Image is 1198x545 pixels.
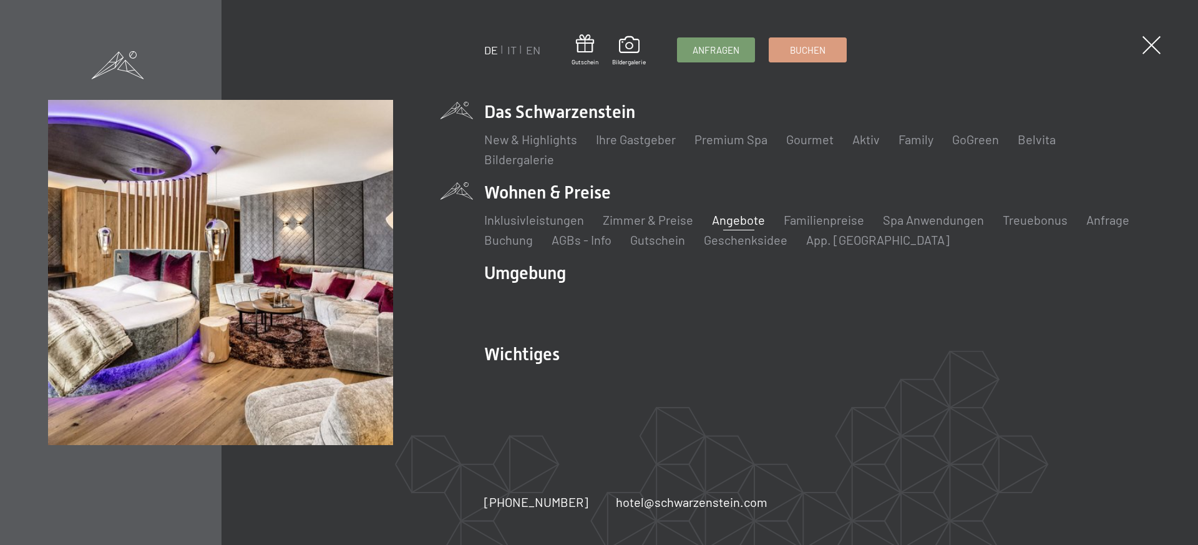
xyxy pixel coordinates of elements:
[694,132,767,147] a: Premium Spa
[616,493,767,511] a: hotel@schwarzenstein.com
[484,43,498,57] a: DE
[484,132,577,147] a: New & Highlights
[572,57,598,66] span: Gutschein
[790,44,825,57] span: Buchen
[603,212,693,227] a: Zimmer & Preise
[806,232,950,247] a: App. [GEOGRAPHIC_DATA]
[1003,212,1068,227] a: Treuebonus
[693,44,739,57] span: Anfragen
[898,132,933,147] a: Family
[484,212,584,227] a: Inklusivleistungen
[1086,212,1129,227] a: Anfrage
[552,232,611,247] a: AGBs - Info
[1018,132,1056,147] a: Belvita
[484,232,533,247] a: Buchung
[612,57,646,66] span: Bildergalerie
[952,132,999,147] a: GoGreen
[852,132,880,147] a: Aktiv
[678,38,754,62] a: Anfragen
[784,212,864,227] a: Familienpreise
[507,43,517,57] a: IT
[704,232,787,247] a: Geschenksidee
[572,34,598,66] a: Gutschein
[484,152,554,167] a: Bildergalerie
[630,232,685,247] a: Gutschein
[596,132,676,147] a: Ihre Gastgeber
[786,132,834,147] a: Gourmet
[883,212,984,227] a: Spa Anwendungen
[712,212,765,227] a: Angebote
[526,43,540,57] a: EN
[484,494,588,509] span: [PHONE_NUMBER]
[612,36,646,66] a: Bildergalerie
[769,38,846,62] a: Buchen
[484,493,588,511] a: [PHONE_NUMBER]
